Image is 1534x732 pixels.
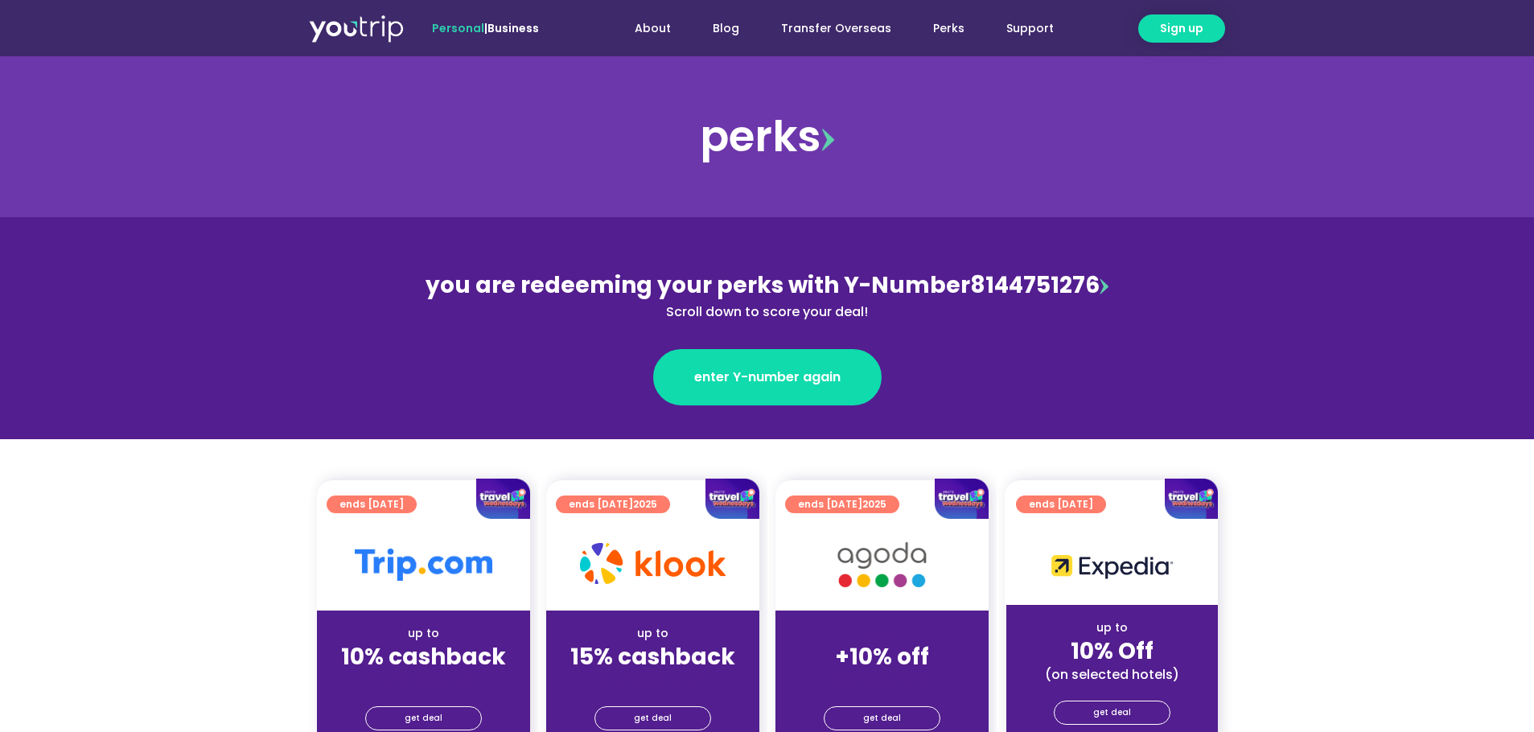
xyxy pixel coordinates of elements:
div: (for stays only) [330,672,517,689]
a: get deal [1054,701,1170,725]
strong: 10% cashback [341,641,506,672]
a: get deal [365,706,482,730]
span: get deal [1093,701,1131,724]
a: enter Y-number again [653,349,882,405]
span: Personal [432,20,484,36]
a: Perks [912,14,985,43]
span: get deal [863,707,901,730]
div: (on selected hotels) [1019,666,1205,683]
a: Sign up [1138,14,1225,43]
strong: 10% Off [1071,635,1154,667]
span: enter Y-number again [694,368,841,387]
strong: 15% cashback [570,641,735,672]
div: up to [330,625,517,642]
strong: +10% off [835,641,929,672]
div: up to [1019,619,1205,636]
a: About [614,14,692,43]
span: get deal [634,707,672,730]
div: 8144751276 [418,269,1117,322]
div: Scroll down to score your deal! [418,302,1117,322]
div: up to [559,625,746,642]
a: Business [487,20,539,36]
nav: Menu [582,14,1075,43]
span: you are redeeming your perks with Y-Number [426,269,970,301]
a: Transfer Overseas [760,14,912,43]
a: get deal [824,706,940,730]
span: get deal [405,707,442,730]
a: get deal [594,706,711,730]
span: | [432,20,539,36]
a: Blog [692,14,760,43]
div: (for stays only) [788,672,976,689]
span: up to [867,625,897,641]
div: (for stays only) [559,672,746,689]
a: Support [985,14,1075,43]
span: Sign up [1160,20,1203,37]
